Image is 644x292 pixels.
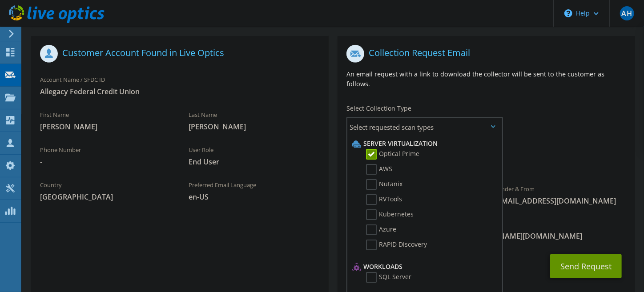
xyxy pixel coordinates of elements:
[189,157,319,167] span: End User
[366,272,411,283] label: SQL Server
[346,104,411,113] label: Select Collection Type
[31,140,180,171] div: Phone Number
[366,179,402,190] label: Nutanix
[40,192,171,202] span: [GEOGRAPHIC_DATA]
[564,9,572,17] svg: \n
[40,157,171,167] span: -
[338,180,486,210] div: To
[350,261,497,272] li: Workloads
[366,194,402,205] label: RVTools
[366,240,427,250] label: RAPID Discovery
[40,45,315,63] h1: Customer Account Found in Live Optics
[40,122,171,132] span: [PERSON_NAME]
[346,45,622,63] h1: Collection Request Email
[189,192,319,202] span: en-US
[366,149,419,160] label: Optical Prime
[495,196,626,206] span: [EMAIL_ADDRESS][DOMAIN_NAME]
[486,180,635,210] div: Sender & From
[347,118,502,136] span: Select requested scan types
[31,105,180,136] div: First Name
[40,87,320,96] span: Allegacy Federal Credit Union
[338,215,635,245] div: CC & Reply To
[366,209,414,220] label: Kubernetes
[180,105,328,136] div: Last Name
[346,69,626,89] p: An email request with a link to download the collector will be sent to the customer as follows.
[180,140,328,171] div: User Role
[189,122,319,132] span: [PERSON_NAME]
[338,140,635,175] div: Requested Collections
[31,176,180,206] div: Country
[180,176,328,206] div: Preferred Email Language
[550,254,622,278] button: Send Request
[31,70,329,101] div: Account Name / SFDC ID
[366,164,392,175] label: AWS
[350,138,497,149] li: Server Virtualization
[366,224,396,235] label: Azure
[620,6,634,20] span: AH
